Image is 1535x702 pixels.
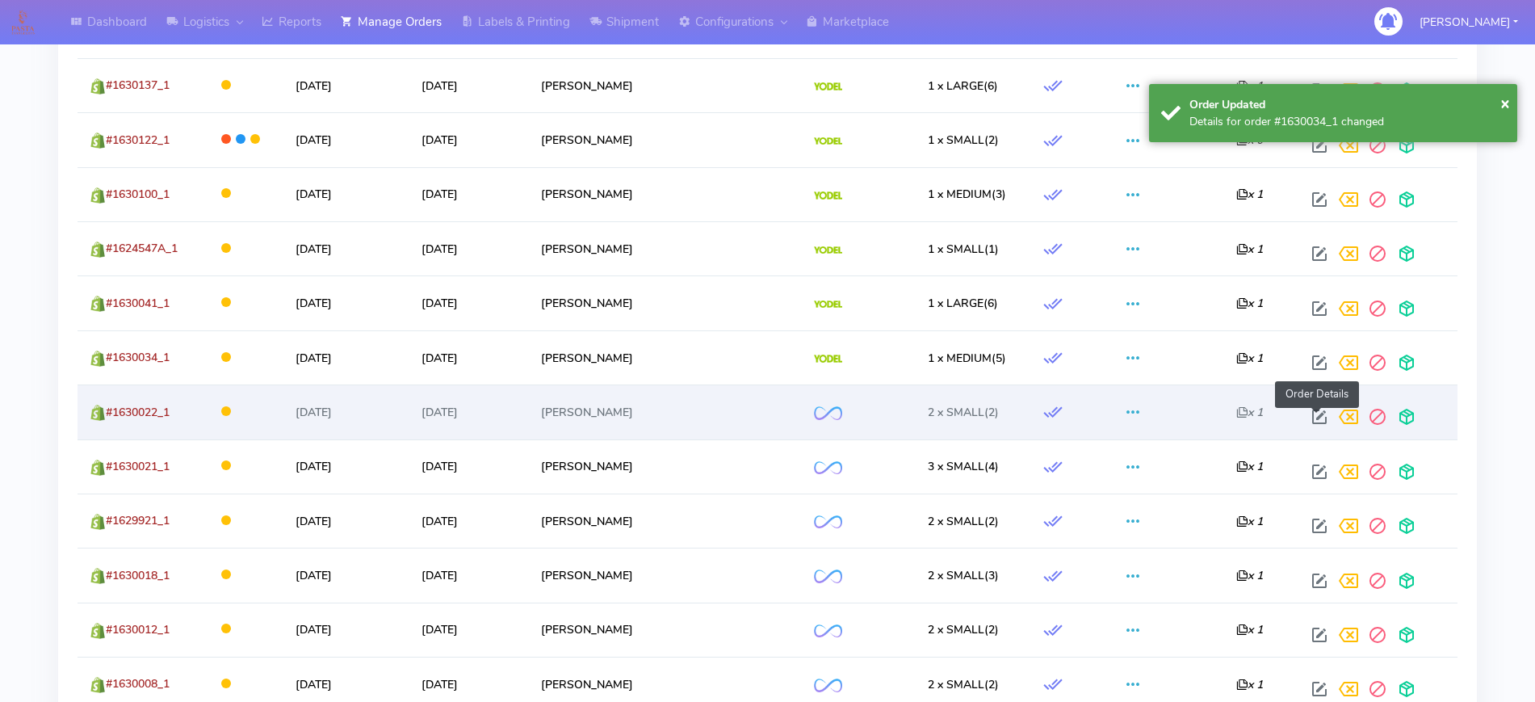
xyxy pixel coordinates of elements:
span: 2 x SMALL [928,405,984,420]
span: #1630021_1 [106,459,170,474]
span: (2) [928,622,999,637]
img: OnFleet [814,406,842,420]
img: OnFleet [814,570,842,583]
span: (5) [928,351,1006,366]
td: [DATE] [283,330,409,385]
span: 1 x LARGE [928,78,983,94]
td: [PERSON_NAME] [529,330,802,385]
img: shopify.png [90,78,106,95]
td: [PERSON_NAME] [529,275,802,330]
span: (4) [928,459,999,474]
img: Yodel [814,246,842,254]
img: Yodel [814,82,842,90]
span: (2) [928,514,999,529]
img: shopify.png [90,568,106,584]
span: #1630018_1 [106,568,170,583]
td: [PERSON_NAME] [529,548,802,602]
span: (2) [928,677,999,692]
span: 1 x MEDIUM [928,187,992,202]
span: #1630041_1 [106,296,170,311]
i: x 1 [1236,187,1263,202]
img: OnFleet [814,624,842,638]
span: #1630034_1 [106,350,170,365]
span: × [1500,92,1510,114]
td: [DATE] [283,167,409,221]
td: [PERSON_NAME] [529,603,802,657]
i: x 1 [1236,459,1263,474]
i: x 1 [1236,405,1263,420]
img: Yodel [814,137,842,145]
td: [PERSON_NAME] [529,221,802,275]
td: [DATE] [409,221,529,275]
td: [DATE] [283,603,409,657]
span: (2) [928,405,999,420]
i: x 1 [1236,242,1263,257]
td: [DATE] [409,385,529,439]
img: Yodel [814,191,842,200]
i: x 1 [1236,296,1263,311]
span: (6) [928,296,998,311]
td: [DATE] [283,494,409,548]
td: [PERSON_NAME] [529,167,802,221]
td: [DATE] [283,58,409,112]
td: [DATE] [409,330,529,385]
img: shopify.png [90,677,106,693]
span: 1 x LARGE [928,296,983,311]
td: [DATE] [283,112,409,166]
span: 3 x SMALL [928,459,984,474]
img: Yodel [814,355,842,363]
button: Close [1500,91,1510,116]
img: OnFleet [814,515,842,529]
td: [DATE] [409,494,529,548]
i: x 1 [1236,677,1263,692]
span: #1630100_1 [106,187,170,202]
span: (1) [928,242,999,257]
td: [DATE] [283,385,409,439]
span: (3) [928,187,1006,202]
td: [DATE] [409,58,529,112]
img: shopify.png [90,242,106,258]
img: shopify.png [90,132,106,149]
img: shopify.png [90,623,106,639]
td: [DATE] [409,548,529,602]
span: #1624547A_1 [106,241,178,256]
span: 2 x SMALL [928,622,984,637]
i: x 1 [1236,351,1263,366]
i: x 1 [1236,568,1263,583]
span: #1630008_1 [106,676,170,691]
span: 1 x SMALL [928,132,984,148]
i: x 1 [1236,514,1263,529]
span: #1630022_1 [106,405,170,420]
span: (6) [928,78,998,94]
i: x 1 [1236,622,1263,637]
span: 2 x SMALL [928,514,984,529]
img: OnFleet [814,679,842,692]
img: shopify.png [90,351,106,367]
img: Yodel [814,301,842,309]
span: 1 x MEDIUM [928,351,992,366]
td: [PERSON_NAME] [529,439,802,494]
img: shopify.png [90,187,106,204]
td: [PERSON_NAME] [529,385,802,439]
span: #1629921_1 [106,513,170,528]
span: 2 x SMALL [928,677,984,692]
img: shopify.png [90,514,106,530]
img: shopify.png [90,296,106,312]
span: 2 x SMALL [928,568,984,583]
td: [DATE] [283,221,409,275]
td: [DATE] [283,548,409,602]
span: 1 x SMALL [928,242,984,257]
td: [DATE] [409,112,529,166]
td: [DATE] [409,167,529,221]
i: x 1 [1236,78,1263,94]
td: [DATE] [283,439,409,494]
span: (2) [928,132,999,148]
i: x 0 [1236,132,1263,148]
span: (3) [928,568,999,583]
span: #1630122_1 [106,132,170,148]
img: shopify.png [90,460,106,476]
img: OnFleet [814,461,842,475]
button: [PERSON_NAME] [1407,6,1530,39]
td: [DATE] [283,275,409,330]
div: Details for order #1630034_1 changed [1189,113,1505,130]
